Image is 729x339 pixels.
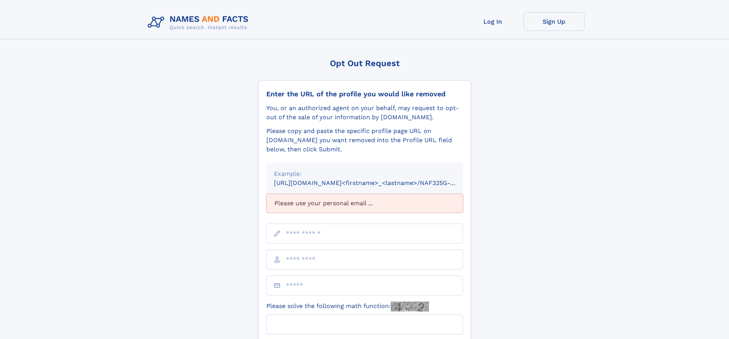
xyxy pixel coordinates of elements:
div: Example: [274,169,455,178]
div: Enter the URL of the profile you would like removed [266,90,463,98]
label: Please solve the following math function: [266,302,429,311]
div: You, or an authorized agent on your behalf, may request to opt-out of the sale of your informatio... [266,104,463,122]
a: Log In [462,12,524,31]
a: Sign Up [524,12,585,31]
div: Please copy and paste the specific profile page URL on [DOMAIN_NAME] you want removed into the Pr... [266,127,463,154]
img: Logo Names and Facts [145,12,255,33]
div: Opt Out Request [258,58,471,68]
small: [URL][DOMAIN_NAME]<firstname>_<lastname>/NAF325G-xxxxxxxx [274,179,478,187]
div: Please use your personal email ... [266,194,463,213]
